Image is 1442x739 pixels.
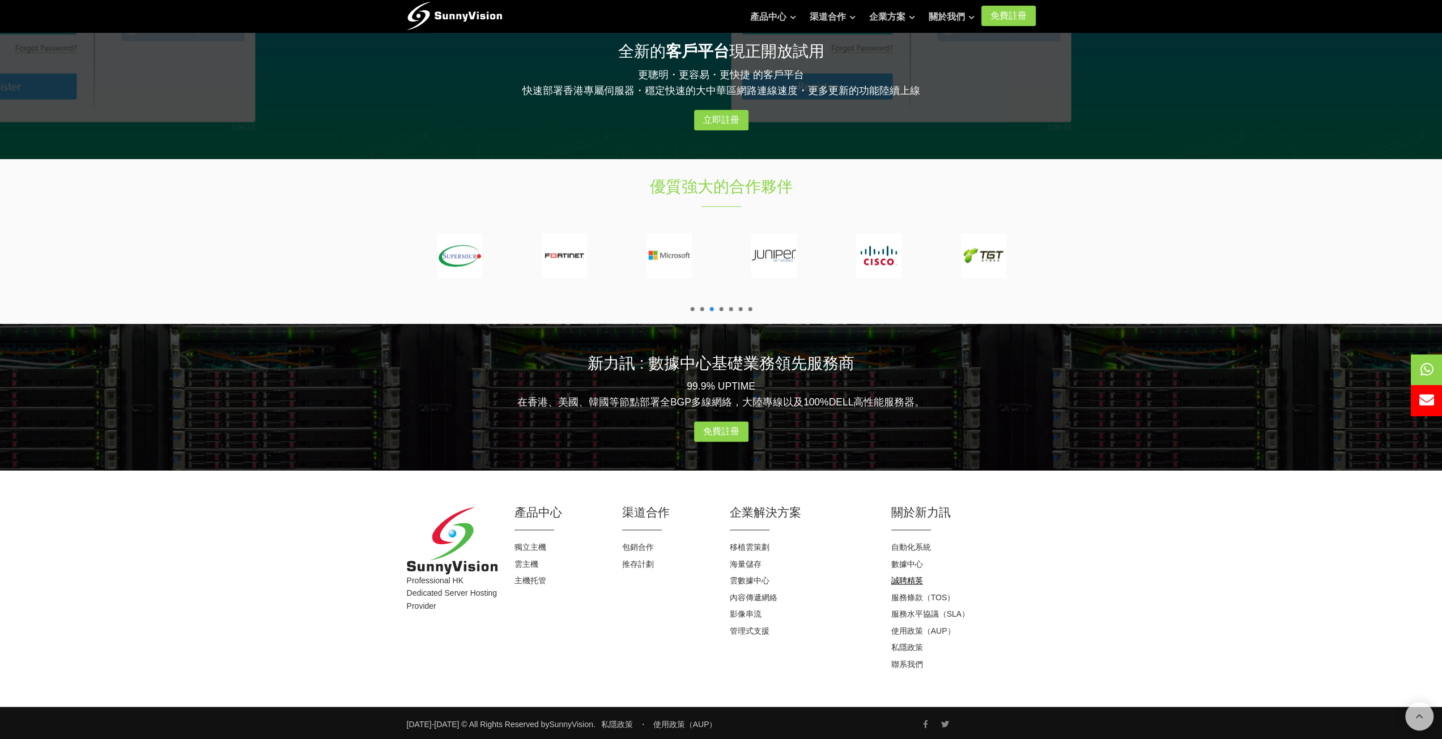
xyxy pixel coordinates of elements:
[437,233,482,278] img: supermicro-150.png
[666,42,729,60] strong: 客戶平台
[622,559,654,569] a: 推存計劃
[730,504,874,520] h2: 企業解決方案
[514,542,546,552] a: 獨立主機
[730,542,769,552] a: 移植雲策劃
[929,6,975,28] a: 關於我們
[891,609,969,618] a: 服務水平協議（SLA）
[407,507,497,574] img: SunnyVision Limited
[653,720,717,729] a: 使用政策（AUP）
[694,421,748,442] a: 免費註冊
[751,233,797,278] img: juniper-150.png
[407,378,1036,410] p: 99.9% UPTIME 在香港、美國、韓國等節點部署全BGP多線網絡，大陸專線以及100%DELL高性能服務器。
[398,507,506,673] div: Professional HK Dedicated Server Hosting Provider
[601,720,633,729] a: 私隱政策
[891,660,923,669] a: 聯系我們
[891,626,955,635] a: 使用政策（AUP）
[869,6,915,28] a: 企業方案
[891,593,955,602] a: 服務條款（TOS）
[639,720,647,729] span: ・
[730,559,762,569] a: 海量儲存
[407,67,1036,99] p: 更聰明・更容易・更快捷 的客戶平台 快速部署香港專屬伺服器・穩定快速的大中華區網路連線速度・更多更新的功能陸續上線
[810,6,856,28] a: 渠道合作
[730,609,762,618] a: 影像串流
[961,233,1006,278] img: tgs-150.png
[549,720,593,729] a: SunnyVision
[856,233,901,278] img: cisco-150.png
[407,352,1036,374] h2: 新力訊 : 數據中心基礎業務領先服務商
[730,576,769,585] a: 雲數據中心
[730,593,777,602] a: 內容傳遞網絡
[514,504,605,520] h2: 產品中心
[891,504,1036,520] h2: 關於新力訊
[981,6,1036,26] a: 免費註冊
[533,176,910,198] h1: 優質強大的合作夥伴
[542,233,587,278] img: fortinet-150.png
[891,542,931,552] a: 自動化系統
[622,504,713,520] h2: 渠道合作
[646,233,692,278] img: microsoft-150.png
[730,626,769,635] a: 管理式支援
[622,542,654,552] a: 包銷合作
[407,718,595,731] small: [DATE]-[DATE] © All Rights Reserved by .
[891,576,923,585] a: 誠聘精英
[891,643,923,652] a: 私隱政策
[407,40,1036,62] h2: 全新的 現正開放試用
[514,559,538,569] a: 雲主機
[750,6,796,28] a: 產品中心
[514,576,546,585] a: 主機托管
[891,559,923,569] a: 數據中心
[694,110,748,130] a: 立即註冊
